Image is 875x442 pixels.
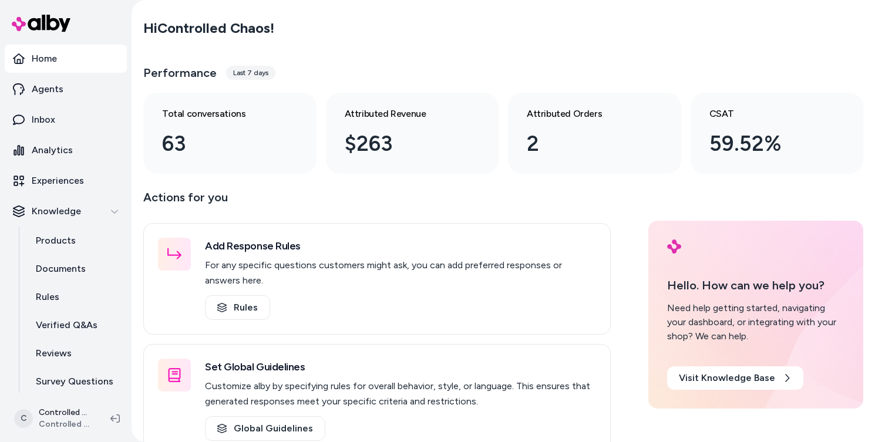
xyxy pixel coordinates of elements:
[162,107,279,121] h3: Total conversations
[345,107,462,121] h3: Attributed Revenue
[5,45,127,73] a: Home
[326,93,499,174] a: Attributed Revenue $263
[24,367,127,396] a: Survey Questions
[36,318,97,332] p: Verified Q&As
[205,238,596,254] h3: Add Response Rules
[32,204,81,218] p: Knowledge
[36,234,76,248] p: Products
[32,143,73,157] p: Analytics
[709,128,826,160] div: 59.52%
[143,93,317,174] a: Total conversations 63
[143,65,217,81] h3: Performance
[508,93,681,174] a: Attributed Orders 2
[24,339,127,367] a: Reviews
[226,66,275,80] div: Last 7 days
[143,19,274,37] h2: Hi Controlled Chaos !
[7,400,101,437] button: CControlled Chaos ShopifyControlled Chaos
[36,290,59,304] p: Rules
[5,106,127,134] a: Inbox
[32,52,57,66] p: Home
[39,407,92,419] p: Controlled Chaos Shopify
[5,75,127,103] a: Agents
[667,276,844,294] p: Hello. How can we help you?
[205,379,596,409] p: Customize alby by specifying rules for overall behavior, style, or language. This ensures that ge...
[205,258,596,288] p: For any specific questions customers might ask, you can add preferred responses or answers here.
[24,227,127,255] a: Products
[32,82,63,96] p: Agents
[5,167,127,195] a: Experiences
[667,301,844,343] div: Need help getting started, navigating your dashboard, or integrating with your shop? We can help.
[709,107,826,121] h3: CSAT
[5,197,127,225] button: Knowledge
[527,107,644,121] h3: Attributed Orders
[691,93,864,174] a: CSAT 59.52%
[32,113,55,127] p: Inbox
[12,15,70,32] img: alby Logo
[143,188,611,216] p: Actions for you
[162,128,279,160] div: 63
[667,239,681,254] img: alby Logo
[36,346,72,360] p: Reviews
[24,283,127,311] a: Rules
[24,311,127,339] a: Verified Q&As
[667,366,803,390] a: Visit Knowledge Base
[32,174,84,188] p: Experiences
[39,419,92,430] span: Controlled Chaos
[36,262,86,276] p: Documents
[205,295,270,320] a: Rules
[36,374,113,389] p: Survey Questions
[5,136,127,164] a: Analytics
[205,416,325,441] a: Global Guidelines
[205,359,596,375] h3: Set Global Guidelines
[345,128,462,160] div: $263
[14,409,33,428] span: C
[527,128,644,160] div: 2
[24,255,127,283] a: Documents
